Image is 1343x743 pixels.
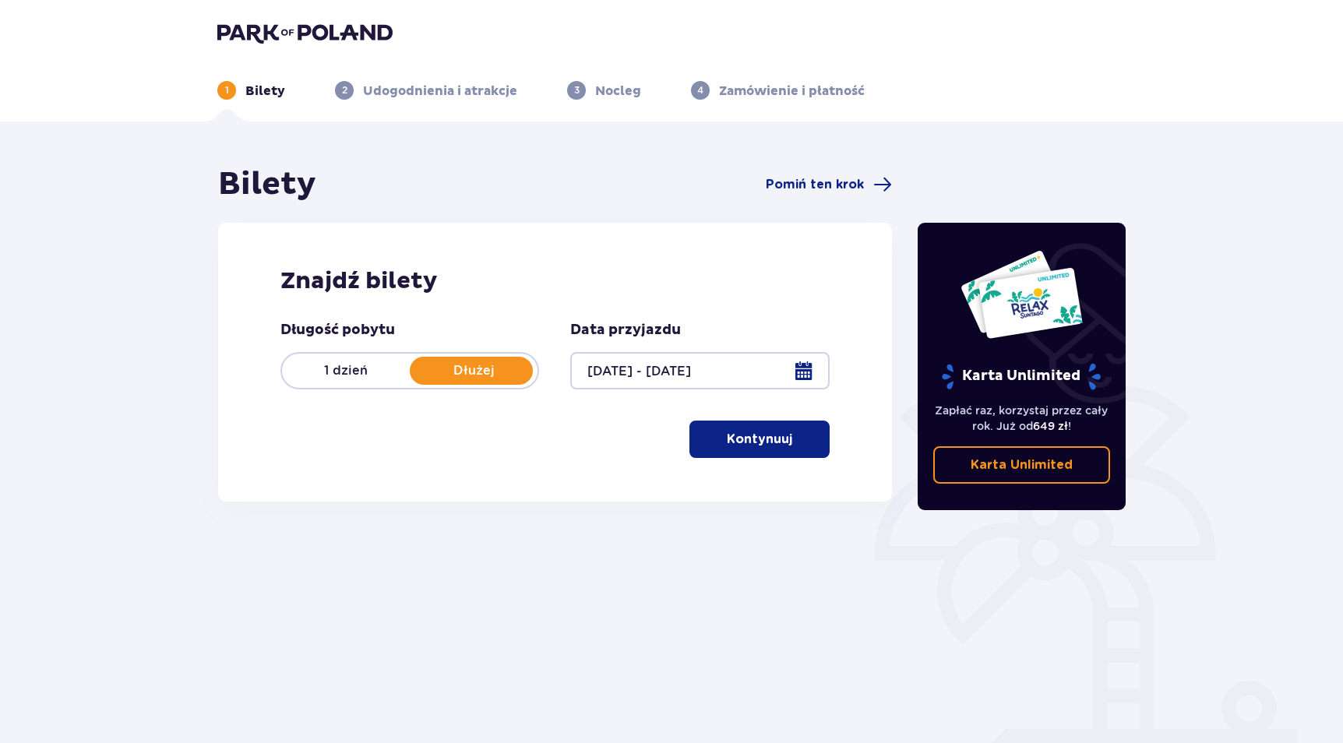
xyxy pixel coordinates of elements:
[410,362,538,379] p: Dłużej
[595,83,641,100] p: Nocleg
[940,363,1102,390] p: Karta Unlimited
[363,83,517,100] p: Udogodnienia i atrakcje
[570,321,681,340] p: Data przyjazdu
[245,83,285,100] p: Bilety
[282,362,410,379] p: 1 dzień
[727,431,792,448] p: Kontynuuj
[766,176,864,193] span: Pomiń ten krok
[697,83,703,97] p: 4
[574,83,580,97] p: 3
[933,403,1111,434] p: Zapłać raz, korzystaj przez cały rok. Już od !
[280,321,395,340] p: Długość pobytu
[1033,420,1068,432] span: 649 zł
[217,22,393,44] img: Park of Poland logo
[225,83,229,97] p: 1
[971,456,1073,474] p: Karta Unlimited
[689,421,830,458] button: Kontynuuj
[342,83,347,97] p: 2
[280,266,830,296] h2: Znajdź bilety
[218,165,316,204] h1: Bilety
[719,83,865,100] p: Zamówienie i płatność
[766,175,892,194] a: Pomiń ten krok
[933,446,1111,484] a: Karta Unlimited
